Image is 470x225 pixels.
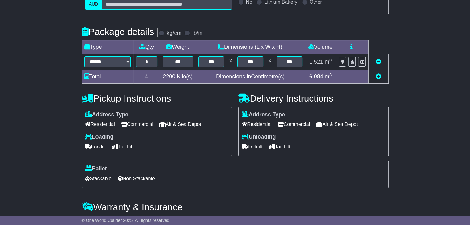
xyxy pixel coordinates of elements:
span: Stackable [85,174,112,183]
td: 4 [133,70,160,83]
span: Commercial [121,119,153,129]
div: All our quotes include a $ FreightSafe warranty. [82,215,389,222]
span: © One World Courier 2025. All rights reserved. [82,218,171,223]
span: Forklift [242,142,263,152]
span: 2200 [163,73,175,80]
label: Unloading [242,134,276,140]
span: Forklift [85,142,106,152]
span: Air & Sea Depot [159,119,201,129]
span: m [325,59,332,65]
td: Dimensions (L x W x H) [196,40,305,54]
span: Tail Lift [112,142,134,152]
span: Non Stackable [118,174,155,183]
td: Volume [305,40,336,54]
label: Pallet [85,165,107,172]
a: Remove this item [376,59,381,65]
span: Tail Lift [269,142,290,152]
h4: Delivery Instructions [238,93,389,103]
span: Air & Sea Depot [316,119,358,129]
h4: Package details | [82,27,159,37]
span: 250 [144,215,153,222]
a: Add new item [376,73,381,80]
td: Weight [160,40,196,54]
span: m [325,73,332,80]
label: Loading [85,134,114,140]
h4: Warranty & Insurance [82,202,389,212]
sup: 3 [329,73,332,77]
td: x [227,54,235,70]
span: Commercial [278,119,310,129]
span: 6.084 [309,73,323,80]
td: Kilo(s) [160,70,196,83]
label: Address Type [85,111,129,118]
span: Residential [242,119,272,129]
td: Type [82,40,133,54]
label: kg/cm [167,30,181,37]
td: Total [82,70,133,83]
td: Qty [133,40,160,54]
td: Dimensions in Centimetre(s) [196,70,305,83]
sup: 3 [329,58,332,62]
label: Address Type [242,111,285,118]
span: 1.521 [309,59,323,65]
td: x [266,54,274,70]
label: lb/in [192,30,202,37]
h4: Pickup Instructions [82,93,232,103]
span: Residential [85,119,115,129]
